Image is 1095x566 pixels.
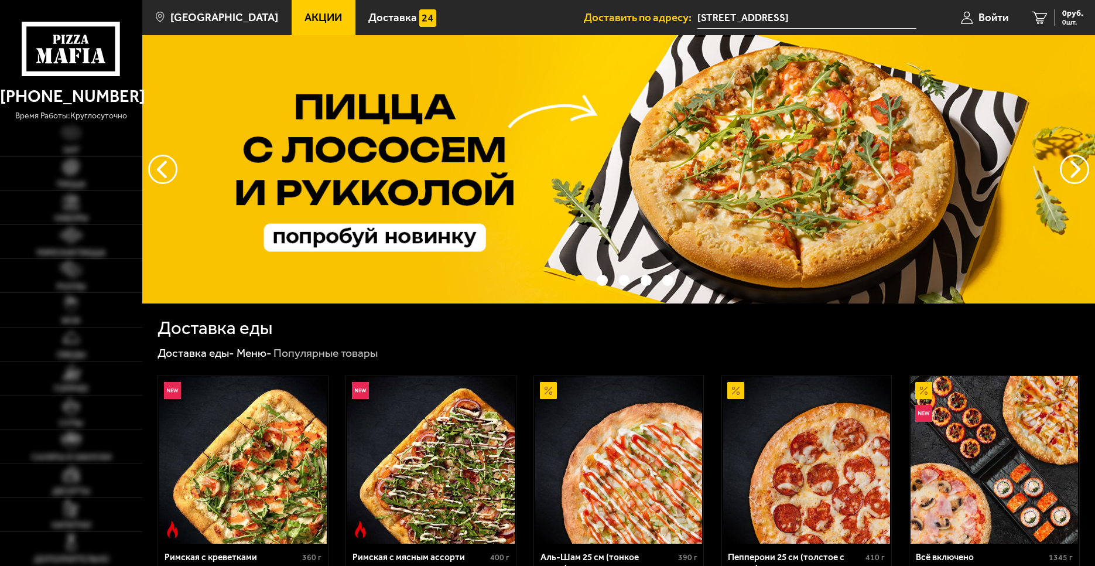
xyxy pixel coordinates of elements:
[158,346,234,360] a: Доставка еды-
[1062,19,1083,26] span: 0 шт.
[697,7,916,29] span: улица Гастелло, 28, подъезд 3
[727,382,744,399] img: Акционный
[158,319,272,337] h1: Доставка еды
[535,376,702,543] img: Аль-Шам 25 см (тонкое тесто)
[159,376,326,543] img: Римская с креветками
[158,376,327,543] a: НовинкаОстрое блюдоРимская с креветками
[164,521,181,538] img: Острое блюдо
[534,376,703,543] a: АкционныйАль-Шам 25 см (тонкое тесто)
[37,248,105,257] span: Римская пицца
[697,7,916,29] input: Ваш адрес доставки
[419,9,436,26] img: 15daf4d41897b9f0e9f617042186c801.svg
[584,12,697,23] span: Доставить по адресу:
[63,146,80,154] span: Хит
[575,275,586,286] button: точки переключения
[57,180,85,188] span: Пицца
[54,384,88,393] span: Горячее
[32,453,111,461] span: Салаты и закуски
[368,12,417,23] span: Доставка
[148,155,177,184] button: следующий
[865,553,885,562] span: 410 г
[978,12,1008,23] span: Войти
[304,12,342,23] span: Акции
[57,282,86,291] span: Роллы
[662,275,673,286] button: точки переключения
[352,521,369,538] img: Острое блюдо
[1062,9,1083,18] span: 0 руб.
[597,275,608,286] button: точки переключения
[302,553,321,562] span: 360 г
[59,419,83,427] span: Супы
[346,376,515,543] a: НовинкаОстрое блюдоРимская с мясным ассорти
[678,553,697,562] span: 390 г
[641,275,652,286] button: точки переключения
[34,555,109,563] span: Дополнительно
[347,376,514,543] img: Римская с мясным ассорти
[1049,553,1073,562] span: 1345 г
[353,552,487,563] div: Римская с мясным ассорти
[915,382,932,399] img: Акционный
[619,275,630,286] button: точки переключения
[911,376,1077,543] img: Всё включено
[723,376,890,543] img: Пепперони 25 см (толстое с сыром)
[164,382,181,399] img: Новинка
[57,350,86,359] span: Обеды
[52,521,91,529] span: Напитки
[909,376,1079,543] a: АкционныйНовинкаВсё включено
[237,346,272,360] a: Меню-
[54,214,88,222] span: Наборы
[916,552,1046,563] div: Всё включено
[61,316,81,325] span: WOK
[52,487,90,495] span: Десерты
[273,346,378,360] div: Популярные товары
[490,553,509,562] span: 400 г
[170,12,278,23] span: [GEOGRAPHIC_DATA]
[540,382,557,399] img: Акционный
[165,552,299,563] div: Римская с креветками
[915,405,932,422] img: Новинка
[352,382,369,399] img: Новинка
[722,376,891,543] a: АкционныйПепперони 25 см (толстое с сыром)
[1060,155,1089,184] button: предыдущий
